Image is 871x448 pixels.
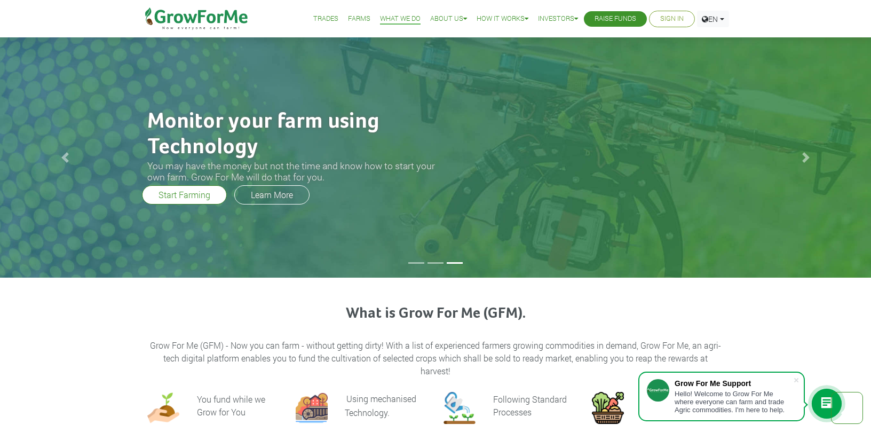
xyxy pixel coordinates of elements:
[675,379,793,388] div: Grow For Me Support
[147,109,452,160] h2: Monitor your farm using Technology
[660,13,684,25] a: Sign In
[592,392,624,424] img: growforme image
[380,13,421,25] a: What We Do
[595,13,636,25] a: Raise Funds
[477,13,528,25] a: How it Works
[345,393,416,418] p: Using mechanised Technology.
[313,13,338,25] a: Trades
[430,13,467,25] a: About Us
[538,13,578,25] a: Investors
[348,13,370,25] a: Farms
[697,11,729,27] a: EN
[234,185,310,205] a: Learn More
[493,394,567,418] h6: Following Standard Processes
[675,390,793,414] div: Hello! Welcome to Grow For Me where everyone can farm and trade Agric commodities. I'm here to help.
[149,305,722,323] h3: What is Grow For Me (GFM).
[142,185,227,205] a: Start Farming
[444,392,476,424] img: growforme image
[149,339,722,378] p: Grow For Me (GFM) - Now you can farm - without getting dirty! With a list of experienced farmers ...
[296,392,328,424] img: growforme image
[197,394,265,418] h6: You fund while we Grow for You
[147,160,452,183] h3: You may have the money but not the time and know how to start your own farm. Grow For Me will do ...
[147,392,179,424] img: growforme image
